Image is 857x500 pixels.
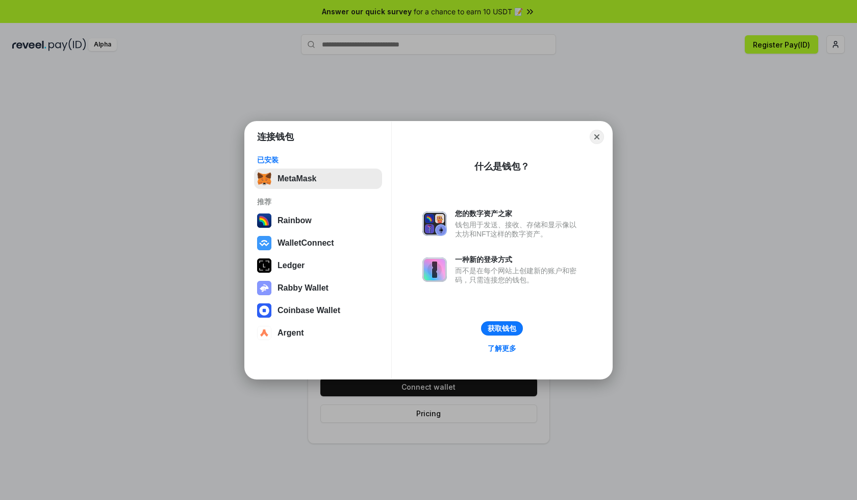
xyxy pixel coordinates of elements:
[257,131,294,143] h1: 连接钱包
[455,209,582,218] div: 您的数字资产之家
[278,216,312,225] div: Rainbow
[278,283,329,293] div: Rabby Wallet
[488,324,516,333] div: 获取钱包
[254,233,382,253] button: WalletConnect
[422,211,447,236] img: svg+xml,%3Csvg%20xmlns%3D%22http%3A%2F%2Fwww.w3.org%2F2000%2Fsvg%22%20fill%3D%22none%22%20viewBox...
[590,130,604,144] button: Close
[474,160,530,173] div: 什么是钱包？
[257,326,271,340] img: svg+xml,%3Csvg%20width%3D%2228%22%20height%3D%2228%22%20viewBox%3D%220%200%2028%2028%22%20fill%3D...
[257,172,271,186] img: svg+xml,%3Csvg%20fill%3D%22none%22%20height%3D%2233%22%20viewBox%3D%220%200%2035%2033%22%20width%...
[482,342,522,355] a: 了解更多
[257,236,271,250] img: svg+xml,%3Csvg%20width%3D%2228%22%20height%3D%2228%22%20viewBox%3D%220%200%2028%2028%22%20fill%3D...
[278,174,316,183] div: MetaMask
[481,321,523,336] button: 获取钱包
[257,281,271,295] img: svg+xml,%3Csvg%20xmlns%3D%22http%3A%2F%2Fwww.w3.org%2F2000%2Fsvg%22%20fill%3D%22none%22%20viewBox...
[254,278,382,298] button: Rabby Wallet
[254,300,382,321] button: Coinbase Wallet
[278,261,305,270] div: Ledger
[257,155,379,164] div: 已安装
[254,169,382,189] button: MetaMask
[422,257,447,282] img: svg+xml,%3Csvg%20xmlns%3D%22http%3A%2F%2Fwww.w3.org%2F2000%2Fsvg%22%20fill%3D%22none%22%20viewBox...
[278,328,304,338] div: Argent
[455,220,582,239] div: 钱包用于发送、接收、存储和显示像以太坊和NFT这样的数字资产。
[257,258,271,273] img: svg+xml,%3Csvg%20xmlns%3D%22http%3A%2F%2Fwww.w3.org%2F2000%2Fsvg%22%20width%3D%2228%22%20height%3...
[455,255,582,264] div: 一种新的登录方式
[257,303,271,318] img: svg+xml,%3Csvg%20width%3D%2228%22%20height%3D%2228%22%20viewBox%3D%220%200%2028%2028%22%20fill%3D...
[257,197,379,206] div: 推荐
[254,323,382,343] button: Argent
[254,210,382,231] button: Rainbow
[254,255,382,276] button: Ledger
[278,239,334,248] div: WalletConnect
[257,213,271,228] img: svg+xml,%3Csvg%20width%3D%22120%22%20height%3D%22120%22%20viewBox%3D%220%200%20120%20120%22%20fil...
[455,266,582,284] div: 而不是在每个网站上创建新的账户和密码，只需连接您的钱包。
[278,306,340,315] div: Coinbase Wallet
[488,344,516,353] div: 了解更多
